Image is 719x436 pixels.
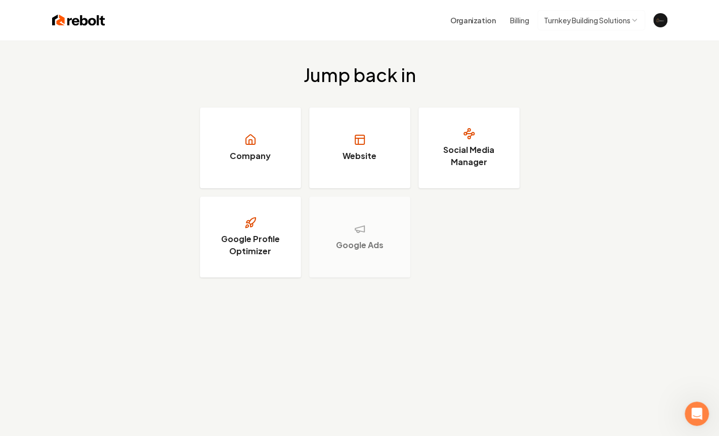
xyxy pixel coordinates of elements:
[336,239,384,251] h3: Google Ads
[685,402,709,426] iframe: Intercom live chat
[230,150,271,162] h3: Company
[431,144,507,168] h3: Social Media Manager
[510,15,529,25] button: Billing
[343,150,376,162] h3: Website
[418,107,520,188] a: Social Media Manager
[200,196,301,278] a: Google Profile Optimizer
[213,233,288,257] h3: Google Profile Optimizer
[304,65,416,85] h2: Jump back in
[200,107,301,188] a: Company
[444,11,502,29] button: Organization
[52,13,105,27] img: Rebolt Logo
[309,107,410,188] a: Website
[653,13,667,27] img: Turnkey Building Solutions
[653,13,667,27] button: Open user button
